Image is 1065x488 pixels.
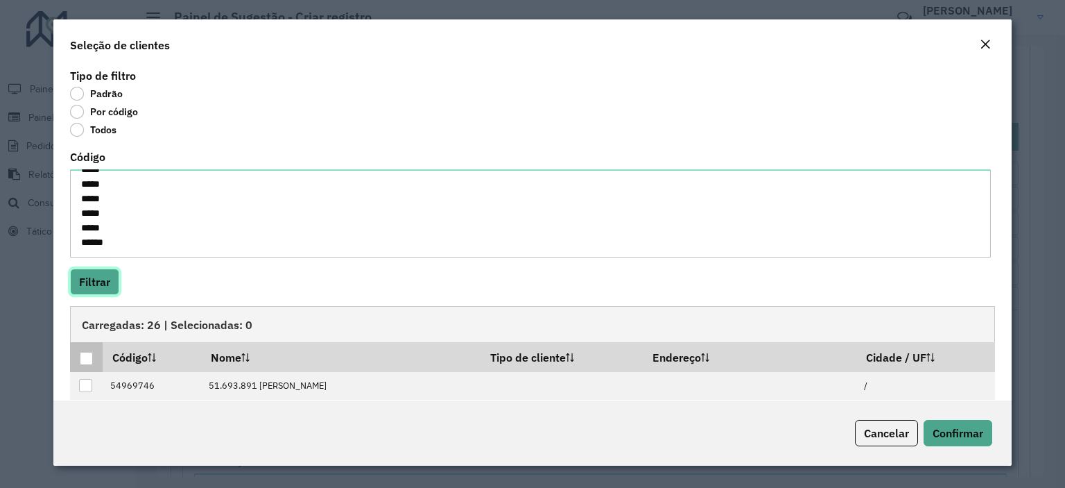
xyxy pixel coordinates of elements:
[980,39,991,50] em: Fechar
[70,149,105,165] label: Código
[857,400,995,428] td: SALVADOR / BA
[202,342,481,371] th: Nome
[70,67,136,84] label: Tipo de filtro
[70,123,116,137] label: Todos
[70,37,170,53] h4: Seleção de clientes
[103,372,201,401] td: 54969746
[70,105,138,119] label: Por código
[202,400,481,428] td: AMJ MERCADO EIRELI
[976,36,995,54] button: Close
[70,269,119,295] button: Filtrar
[933,426,983,440] span: Confirmar
[855,420,918,446] button: Cancelar
[70,87,123,101] label: Padrão
[202,372,481,401] td: 51.693.891 [PERSON_NAME]
[643,342,857,371] th: Endereço
[643,400,857,428] td: VALE DO MATATU 153
[857,372,995,401] td: /
[924,420,992,446] button: Confirmar
[103,400,201,428] td: 54903897
[103,342,201,371] th: Código
[864,426,909,440] span: Cancelar
[70,306,995,342] div: Carregadas: 26 | Selecionadas: 0
[857,342,995,371] th: Cidade / UF
[481,342,643,371] th: Tipo de cliente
